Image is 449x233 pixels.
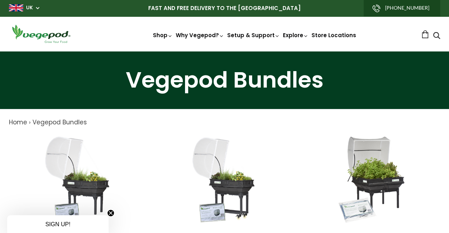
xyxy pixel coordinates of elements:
a: Search [433,33,440,40]
span: SIGN UP! [45,221,70,227]
a: Why Vegepod? [176,31,224,39]
button: Close teaser [107,209,114,217]
a: UK [26,4,33,11]
img: gb_large.png [9,4,23,11]
a: Home [9,118,27,127]
img: Small Vegepod with Canopy (Mesh), Trolley and Polytunnel Cover [187,134,262,224]
span: › [29,118,31,127]
img: Small Vegepod with Canopy (Mesh), Stand and Polytunnel Cover [40,134,115,224]
img: Vegepod [9,24,73,44]
nav: breadcrumbs [9,118,440,127]
a: Vegepod Bundles [33,118,87,127]
a: Setup & Support [227,31,280,39]
img: Medium Vegepod with Canopy (Mesh), Stand and Polytunnel cover - PRE ORDER - Estimated Ship Date O... [335,134,410,224]
a: Shop [153,31,173,39]
a: Explore [283,31,309,39]
div: SIGN UP!Close teaser [7,215,109,233]
h1: Vegepod Bundles [9,69,440,91]
a: Store Locations [311,31,356,39]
